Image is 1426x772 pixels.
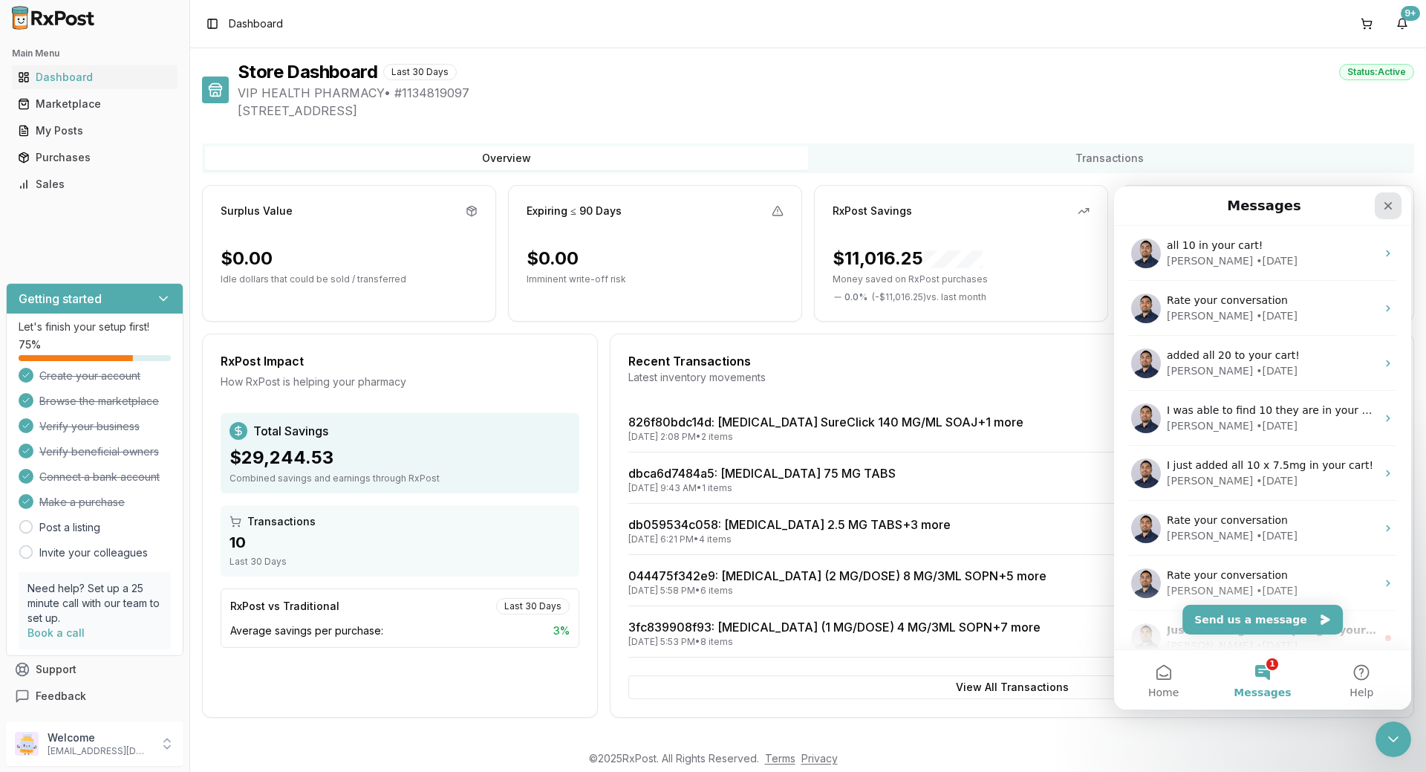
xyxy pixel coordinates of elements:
[628,675,1396,699] button: View All Transactions
[229,16,283,31] span: Dashboard
[235,501,259,511] span: Help
[844,291,867,303] span: 0.0 %
[39,545,148,560] a: Invite your colleagues
[833,204,912,218] div: RxPost Savings
[833,273,1090,285] p: Money saved on RxPost purchases
[230,623,383,638] span: Average savings per purchase:
[1339,64,1414,80] div: Status: Active
[1114,186,1411,710] iframe: Intercom live chat
[12,171,178,198] a: Sales
[53,438,316,450] span: Just checking in that you got your Mounjaro?
[18,150,172,165] div: Purchases
[628,415,1023,429] a: 826f80bdc14d: [MEDICAL_DATA] SureClick 140 MG/ML SOAJ+1 more
[229,16,283,31] nav: breadcrumb
[628,370,1396,385] div: Latest inventory movements
[221,204,293,218] div: Surplus Value
[628,431,1023,443] div: [DATE] 2:08 PM • 2 items
[628,568,1046,583] a: 044475f342e9: [MEDICAL_DATA] (2 MG/DOSE) 8 MG/3ML SOPN+5 more
[496,598,570,614] div: Last 30 Days
[36,689,86,704] span: Feedback
[221,374,579,389] div: How RxPost is helping your pharmacy
[12,91,178,117] a: Marketplace
[27,626,85,639] a: Book a call
[6,92,183,116] button: Marketplace
[15,732,39,756] img: User avatar
[53,452,139,467] div: [PERSON_NAME]
[19,319,171,334] p: Let's finish your setup first!
[238,84,1414,102] span: VIP HEALTH PHARMACY • # 1134819097
[39,419,140,434] span: Verify your business
[39,520,100,535] a: Post a listing
[247,514,316,529] span: Transactions
[48,745,151,757] p: [EMAIL_ADDRESS][DOMAIN_NAME]
[1401,6,1420,21] div: 9+
[6,119,183,143] button: My Posts
[18,123,172,138] div: My Posts
[6,65,183,89] button: Dashboard
[628,533,951,545] div: [DATE] 6:21 PM • 4 items
[221,273,478,285] p: Idle dollars that could be sold / transferred
[808,146,1411,170] button: Transactions
[12,64,178,91] a: Dashboard
[628,517,951,532] a: db059534c058: [MEDICAL_DATA] 2.5 MG TABS+3 more
[628,620,1041,635] a: 3fc839908f93: [MEDICAL_DATA] (1 MG/DOSE) 4 MG/3ML SOPN+7 more
[628,482,896,494] div: [DATE] 9:43 AM • 1 items
[48,730,151,745] p: Welcome
[872,291,986,303] span: ( - $11,016.25 ) vs. last month
[18,97,172,111] div: Marketplace
[1375,721,1411,757] iframe: Intercom live chat
[527,204,622,218] div: Expiring ≤ 90 Days
[99,464,198,523] button: Messages
[527,273,784,285] p: Imminent write-off risk
[628,352,1396,370] div: Recent Transactions
[6,172,183,196] button: Sales
[1390,12,1414,36] button: 9+
[801,752,838,765] a: Privacy
[6,6,101,30] img: RxPost Logo
[39,394,159,409] span: Browse the marketplace
[39,495,125,510] span: Make a purchase
[221,247,273,270] div: $0.00
[765,752,795,765] a: Terms
[205,146,808,170] button: Overview
[6,146,183,169] button: Purchases
[238,60,377,84] h1: Store Dashboard
[628,585,1046,597] div: [DATE] 5:58 PM • 6 items
[18,177,172,192] div: Sales
[12,117,178,144] a: My Posts
[19,337,41,352] span: 75 %
[221,352,579,370] div: RxPost Impact
[198,464,297,523] button: Help
[527,247,579,270] div: $0.00
[39,369,140,383] span: Create your account
[238,102,1414,120] span: [STREET_ADDRESS]
[6,683,183,710] button: Feedback
[120,501,177,511] span: Messages
[12,144,178,171] a: Purchases
[628,466,896,481] a: dbca6d7484a5: [MEDICAL_DATA] 75 MG TABS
